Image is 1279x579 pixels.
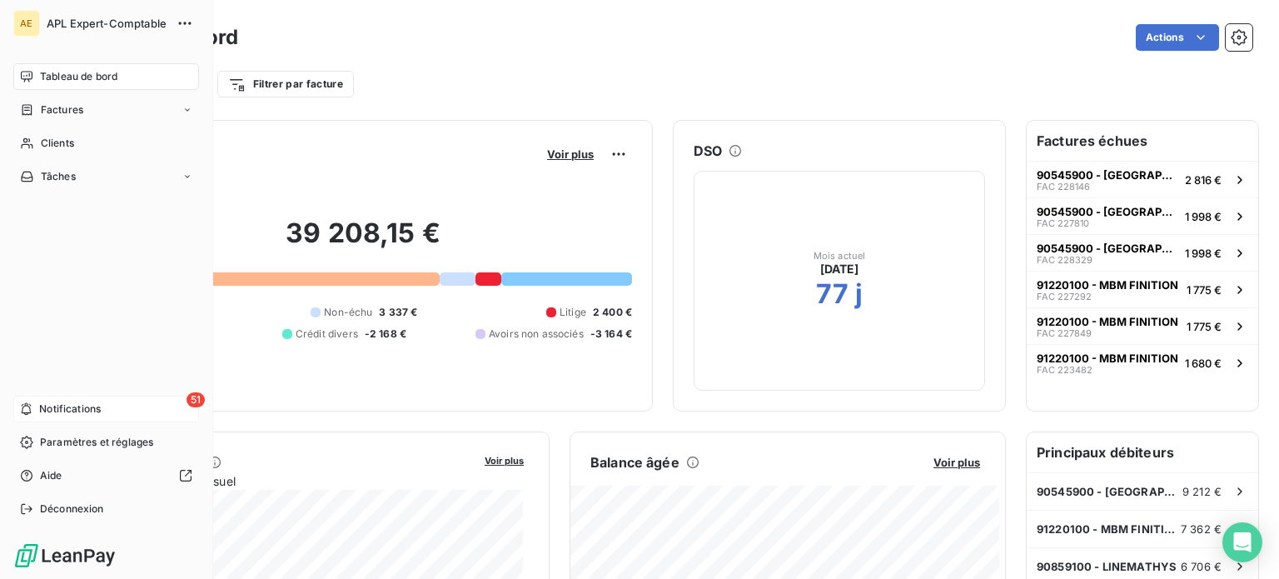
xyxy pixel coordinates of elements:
[485,455,524,467] span: Voir plus
[933,456,980,469] span: Voir plus
[1037,365,1092,375] span: FAC 223482
[855,277,863,311] h2: j
[13,542,117,569] img: Logo LeanPay
[694,141,722,161] h6: DSO
[1185,210,1222,223] span: 1 998 €
[324,305,372,320] span: Non-échu
[1037,205,1178,218] span: 90545900 - [GEOGRAPHIC_DATA][PERSON_NAME]
[1185,247,1222,260] span: 1 998 €
[1027,121,1258,161] h6: Factures échues
[47,17,167,30] span: APL Expert-Comptable
[13,462,199,489] a: Aide
[547,147,594,161] span: Voir plus
[365,327,406,342] span: -2 168 €
[40,69,117,84] span: Tableau de bord
[480,452,529,467] button: Voir plus
[1037,278,1178,292] span: 91220100 - MBM FINITION
[928,455,985,470] button: Voir plus
[1037,292,1092,302] span: FAC 227292
[1181,560,1222,573] span: 6 706 €
[41,169,76,184] span: Tâches
[816,277,849,311] h2: 77
[94,472,473,490] span: Chiffre d'affaires mensuel
[1185,357,1222,370] span: 1 680 €
[41,136,74,151] span: Clients
[40,468,62,483] span: Aide
[1027,307,1258,344] button: 91220100 - MBM FINITIONFAC 2278491 775 €
[1027,271,1258,307] button: 91220100 - MBM FINITIONFAC 2272921 775 €
[379,305,417,320] span: 3 337 €
[1037,182,1090,192] span: FAC 228146
[1037,522,1181,536] span: 91220100 - MBM FINITION
[814,251,866,261] span: Mois actuel
[1037,255,1092,265] span: FAC 228329
[1187,320,1222,333] span: 1 775 €
[1037,218,1089,228] span: FAC 227810
[1037,560,1177,573] span: 90859100 - LINEMATHYS
[590,452,679,472] h6: Balance âgée
[1027,344,1258,381] button: 91220100 - MBM FINITIONFAC 2234821 680 €
[1181,522,1222,536] span: 7 362 €
[1136,24,1219,51] button: Actions
[1027,432,1258,472] h6: Principaux débiteurs
[40,502,104,517] span: Déconnexion
[187,392,205,407] span: 51
[1037,485,1182,498] span: 90545900 - [GEOGRAPHIC_DATA][PERSON_NAME]
[40,435,153,450] span: Paramètres et réglages
[1037,352,1178,365] span: 91220100 - MBM FINITION
[41,102,83,117] span: Factures
[1027,161,1258,197] button: 90545900 - [GEOGRAPHIC_DATA][PERSON_NAME]FAC 2281462 816 €
[593,305,632,320] span: 2 400 €
[1037,328,1092,338] span: FAC 227849
[1037,242,1178,255] span: 90545900 - [GEOGRAPHIC_DATA][PERSON_NAME]
[489,327,584,342] span: Avoirs non associés
[1185,173,1222,187] span: 2 816 €
[1037,315,1178,328] span: 91220100 - MBM FINITION
[1222,522,1262,562] div: Open Intercom Messenger
[1027,197,1258,234] button: 90545900 - [GEOGRAPHIC_DATA][PERSON_NAME]FAC 2278101 998 €
[560,305,586,320] span: Litige
[39,402,101,417] span: Notifications
[217,71,354,97] button: Filtrer par facture
[1037,168,1178,182] span: 90545900 - [GEOGRAPHIC_DATA][PERSON_NAME]
[1187,283,1222,297] span: 1 775 €
[94,217,632,267] h2: 39 208,15 €
[296,327,358,342] span: Crédit divers
[13,10,40,37] div: AE
[820,261,859,277] span: [DATE]
[1182,485,1222,498] span: 9 212 €
[590,327,632,342] span: -3 164 €
[542,147,599,162] button: Voir plus
[1027,234,1258,271] button: 90545900 - [GEOGRAPHIC_DATA][PERSON_NAME]FAC 2283291 998 €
